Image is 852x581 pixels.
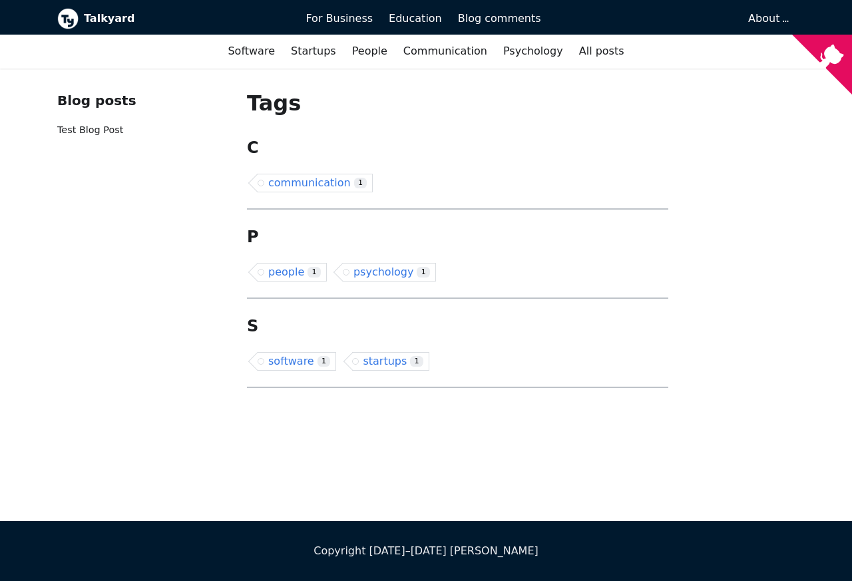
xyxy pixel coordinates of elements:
[318,356,331,367] span: 1
[247,90,668,116] h1: Tags
[495,40,571,63] a: Psychology
[258,352,336,371] a: software1
[247,316,668,336] h2: S
[57,8,79,29] img: Talkyard logo
[352,352,429,371] a: startups1
[571,40,632,63] a: All posts
[247,138,668,158] h2: C
[57,542,795,560] div: Copyright [DATE]–[DATE] [PERSON_NAME]
[57,90,226,112] div: Blog posts
[389,12,442,25] span: Education
[57,124,123,135] a: Test Blog Post
[220,40,283,63] a: Software
[306,12,373,25] span: For Business
[298,7,381,30] a: For Business
[410,356,423,367] span: 1
[258,263,327,282] a: people1
[308,267,321,278] span: 1
[258,174,373,192] a: communication1
[57,90,226,149] nav: Blog recent posts navigation
[748,12,787,25] a: About
[343,263,436,282] a: psychology1
[57,8,287,29] a: Talkyard logoTalkyard
[84,10,287,27] b: Talkyard
[354,178,367,189] span: 1
[417,267,430,278] span: 1
[381,7,450,30] a: Education
[247,227,668,247] h2: P
[283,40,344,63] a: Startups
[458,12,541,25] span: Blog comments
[450,7,549,30] a: Blog comments
[395,40,495,63] a: Communication
[344,40,395,63] a: People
